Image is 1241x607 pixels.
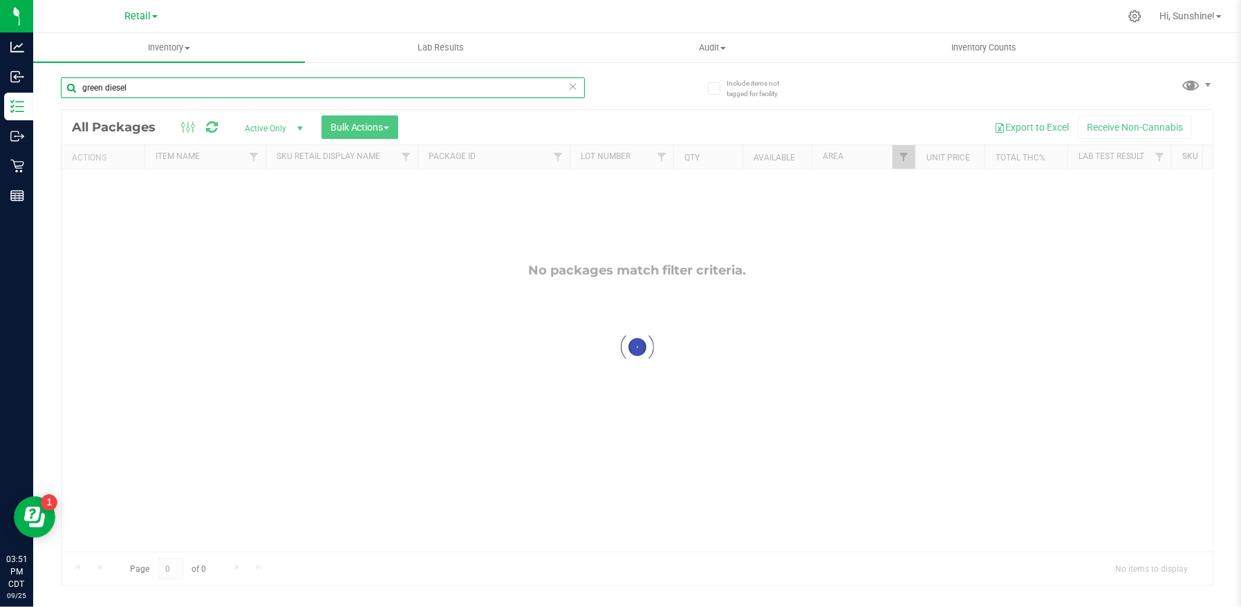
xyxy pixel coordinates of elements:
iframe: Resource center unread badge [41,494,57,511]
p: 09/25 [6,590,27,601]
span: Inventory [33,41,305,54]
iframe: Resource center [14,496,55,538]
span: Inventory Counts [933,41,1036,54]
inline-svg: Reports [10,189,24,203]
inline-svg: Retail [10,159,24,173]
a: Inventory [33,33,305,62]
div: Manage settings [1126,10,1144,23]
span: Clear [568,77,578,95]
a: Audit [577,33,848,62]
inline-svg: Outbound [10,129,24,143]
span: Lab Results [399,41,483,54]
inline-svg: Inventory [10,100,24,113]
span: Include items not tagged for facility [727,78,796,99]
span: Audit [577,41,848,54]
a: Lab Results [305,33,577,62]
span: Hi, Sunshine! [1159,10,1215,21]
a: Inventory Counts [848,33,1120,62]
span: Retail [124,10,151,22]
p: 03:51 PM CDT [6,553,27,590]
inline-svg: Inbound [10,70,24,84]
input: Search Package ID, Item Name, SKU, Lot or Part Number... [61,77,585,98]
inline-svg: Analytics [10,40,24,54]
